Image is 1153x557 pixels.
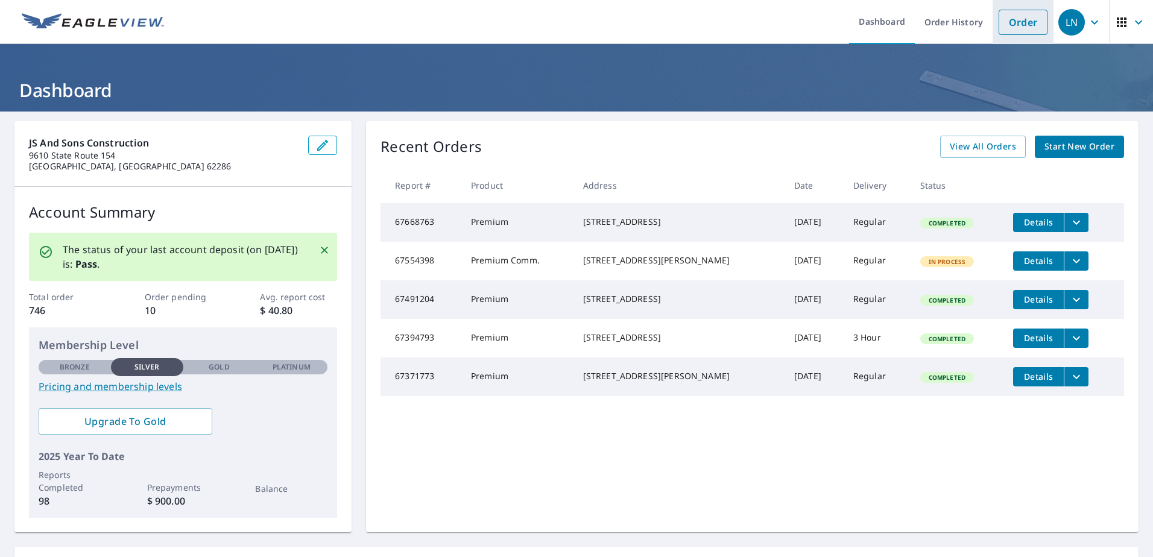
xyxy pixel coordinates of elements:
[48,415,203,428] span: Upgrade To Gold
[29,303,106,318] p: 746
[63,242,305,271] p: The status of your last account deposit (on [DATE]) is: .
[461,203,573,242] td: Premium
[1058,9,1085,36] div: LN
[844,357,911,396] td: Regular
[785,203,844,242] td: [DATE]
[785,357,844,396] td: [DATE]
[921,296,973,304] span: Completed
[461,242,573,280] td: Premium Comm.
[1013,251,1064,271] button: detailsBtn-67554398
[785,280,844,319] td: [DATE]
[1020,294,1057,305] span: Details
[381,357,461,396] td: 67371773
[1013,213,1064,232] button: detailsBtn-67668763
[1064,213,1088,232] button: filesDropdownBtn-67668763
[1013,290,1064,309] button: detailsBtn-67491204
[950,139,1016,154] span: View All Orders
[911,168,1004,203] th: Status
[999,10,1047,35] a: Order
[844,242,911,280] td: Regular
[844,280,911,319] td: Regular
[1064,290,1088,309] button: filesDropdownBtn-67491204
[461,357,573,396] td: Premium
[1013,367,1064,386] button: detailsBtn-67371773
[255,482,327,495] p: Balance
[573,168,785,203] th: Address
[844,168,911,203] th: Delivery
[1020,371,1057,382] span: Details
[1044,139,1114,154] span: Start New Order
[583,332,775,344] div: [STREET_ADDRESS]
[1064,367,1088,386] button: filesDropdownBtn-67371773
[39,337,327,353] p: Membership Level
[22,13,164,31] img: EV Logo
[134,362,160,373] p: Silver
[461,280,573,319] td: Premium
[381,136,482,158] p: Recent Orders
[1020,216,1057,228] span: Details
[39,494,111,508] p: 98
[209,362,229,373] p: Gold
[381,168,461,203] th: Report #
[260,303,337,318] p: $ 40.80
[14,78,1139,102] h1: Dashboard
[785,319,844,357] td: [DATE]
[785,168,844,203] th: Date
[39,468,111,494] p: Reports Completed
[381,242,461,280] td: 67554398
[75,257,98,271] b: Pass
[844,203,911,242] td: Regular
[785,242,844,280] td: [DATE]
[940,136,1026,158] a: View All Orders
[39,408,212,435] a: Upgrade To Gold
[1020,332,1057,344] span: Details
[381,280,461,319] td: 67491204
[583,254,775,266] div: [STREET_ADDRESS][PERSON_NAME]
[145,303,222,318] p: 10
[145,291,222,303] p: Order pending
[29,136,299,150] p: JS and Sons Construction
[921,335,973,343] span: Completed
[273,362,311,373] p: Platinum
[60,362,90,373] p: Bronze
[381,319,461,357] td: 67394793
[1064,329,1088,348] button: filesDropdownBtn-67394793
[461,319,573,357] td: Premium
[1064,251,1088,271] button: filesDropdownBtn-67554398
[1035,136,1124,158] a: Start New Order
[921,257,973,266] span: In Process
[583,293,775,305] div: [STREET_ADDRESS]
[147,494,220,508] p: $ 900.00
[381,203,461,242] td: 67668763
[39,379,327,394] a: Pricing and membership levels
[921,219,973,227] span: Completed
[29,201,337,223] p: Account Summary
[583,370,775,382] div: [STREET_ADDRESS][PERSON_NAME]
[844,319,911,357] td: 3 Hour
[29,291,106,303] p: Total order
[461,168,573,203] th: Product
[1020,255,1057,266] span: Details
[39,449,327,464] p: 2025 Year To Date
[1013,329,1064,348] button: detailsBtn-67394793
[29,150,299,161] p: 9610 State Route 154
[921,373,973,382] span: Completed
[583,216,775,228] div: [STREET_ADDRESS]
[29,161,299,172] p: [GEOGRAPHIC_DATA], [GEOGRAPHIC_DATA] 62286
[317,242,332,258] button: Close
[260,291,337,303] p: Avg. report cost
[147,481,220,494] p: Prepayments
